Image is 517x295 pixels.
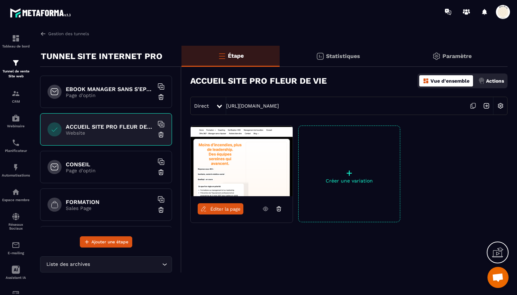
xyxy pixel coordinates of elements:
[40,31,89,37] a: Gestion des tunnels
[40,31,46,37] img: arrow
[66,205,154,211] p: Sales Page
[12,114,20,122] img: automations
[430,78,470,84] p: Vue d'ensemble
[41,49,162,63] p: TUNNEL SITE INTERNET PRO
[494,99,507,113] img: setting-w.858f3a88.svg
[480,99,493,113] img: arrow-next.bcc2205e.svg
[316,52,324,60] img: stats.20deebd0.svg
[228,52,244,59] p: Étape
[326,53,360,59] p: Statistiques
[12,34,20,43] img: formation
[2,223,30,230] p: Réseaux Sociaux
[2,84,30,109] a: formationformationCRM
[2,133,30,158] a: schedulerschedulerPlanificateur
[66,130,154,136] p: Website
[12,212,20,221] img: social-network
[2,236,30,260] a: emailemailE-mailing
[12,188,20,196] img: automations
[66,168,154,173] p: Page d'optin
[40,256,172,272] div: Search for option
[12,163,20,172] img: automations
[2,149,30,153] p: Planificateur
[66,86,154,92] h6: EBOOK MANAGER SANS S'EPUISER OFFERT
[12,241,20,249] img: email
[2,44,30,48] p: Tableau de bord
[478,78,485,84] img: actions.d6e523a2.png
[2,69,30,79] p: Tunnel de vente Site web
[12,139,20,147] img: scheduler
[91,261,160,268] input: Search for option
[2,207,30,236] a: social-networksocial-networkRéseaux Sociaux
[432,52,441,60] img: setting-gr.5f69749f.svg
[2,198,30,202] p: Espace membre
[66,199,154,205] h6: FORMATION
[190,76,327,86] h3: ACCUEIL SITE PRO FLEUR DE VIE
[442,53,472,59] p: Paramètre
[12,59,20,67] img: formation
[45,261,91,268] span: Liste des archives
[12,89,20,98] img: formation
[158,169,165,176] img: trash
[191,126,293,196] img: image
[2,173,30,177] p: Automatisations
[299,168,400,178] p: +
[2,276,30,280] p: Assistant IA
[2,100,30,103] p: CRM
[66,123,154,130] h6: ACCUEIL SITE PRO FLEUR DE VIE
[2,158,30,182] a: automationsautomationsAutomatisations
[2,53,30,84] a: formationformationTunnel de vente Site web
[2,251,30,255] p: E-mailing
[66,161,154,168] h6: CONSEIL
[10,6,73,19] img: logo
[80,236,132,248] button: Ajouter une étape
[299,178,400,184] p: Créer une variation
[66,92,154,98] p: Page d'optin
[218,52,226,60] img: bars-o.4a397970.svg
[2,124,30,128] p: Webinaire
[487,267,509,288] div: Ouvrir le chat
[194,103,209,109] span: Direct
[423,78,429,84] img: dashboard-orange.40269519.svg
[91,238,128,245] span: Ajouter une étape
[2,29,30,53] a: formationformationTableau de bord
[198,203,243,214] a: Éditer la page
[158,94,165,101] img: trash
[226,103,279,109] a: [URL][DOMAIN_NAME]
[2,109,30,133] a: automationsautomationsWebinaire
[158,206,165,213] img: trash
[486,78,504,84] p: Actions
[2,182,30,207] a: automationsautomationsEspace membre
[158,131,165,138] img: trash
[2,260,30,285] a: Assistant IA
[210,206,241,212] span: Éditer la page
